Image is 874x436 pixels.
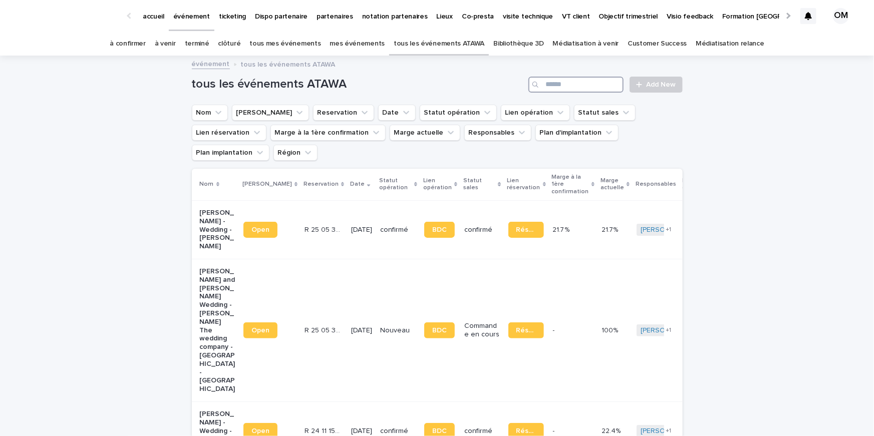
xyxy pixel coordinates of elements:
a: tous mes événements [249,32,321,56]
p: confirmé [464,427,500,435]
span: Add New [647,81,676,88]
span: Open [251,226,269,233]
button: Reservation [313,105,374,121]
p: 21.7 % [553,224,572,234]
a: [PERSON_NAME] [641,427,695,435]
p: [PERSON_NAME] and [PERSON_NAME] Wedding - [PERSON_NAME] The wedding company - [GEOGRAPHIC_DATA] -... [200,267,235,393]
button: Plan implantation [192,145,269,161]
p: - [553,425,557,435]
p: Date [350,179,365,190]
span: Open [251,427,269,434]
a: Add New [630,77,682,93]
p: [DATE] [351,326,372,335]
button: Statut opération [420,105,497,121]
tr: [PERSON_NAME] and [PERSON_NAME] Wedding - [PERSON_NAME] The wedding company - [GEOGRAPHIC_DATA] -... [192,259,837,401]
p: Nom [200,179,214,190]
p: [DATE] [351,226,372,234]
h1: tous les événements ATAWA [192,77,525,92]
button: Région [273,145,318,161]
span: BDC [432,427,447,434]
p: R 25 05 3506 [305,324,342,335]
a: Médiatisation à venir [553,32,619,56]
a: événement [192,58,230,69]
p: - [553,324,557,335]
p: [PERSON_NAME] - Wedding - [PERSON_NAME] [200,209,235,251]
p: [DATE] [351,427,372,435]
span: Réservation [516,427,536,434]
button: Marge à la 1ère confirmation [270,125,386,141]
button: Lien opération [501,105,570,121]
p: 22.4% [602,425,623,435]
span: + 1 [666,327,672,333]
p: Statut opération [379,175,411,194]
span: BDC [432,327,447,334]
span: Open [251,327,269,334]
button: Responsables [464,125,531,141]
p: [PERSON_NAME] [242,179,292,190]
p: Plan d'implantation [682,175,724,194]
tr: [PERSON_NAME] - Wedding - [PERSON_NAME]OpenR 25 05 3705R 25 05 3705 [DATE]confirméBDCconfirméRése... [192,200,837,259]
button: Marge actuelle [390,125,460,141]
p: confirmé [380,226,416,234]
a: mes événements [330,32,385,56]
p: R 25 05 3705 [305,224,342,234]
p: Marge à la 1ère confirmation [552,172,589,197]
button: Nom [192,105,228,121]
p: Nouveau [380,326,416,335]
img: Ls34BcGeRexTGTNfXpUC [20,6,117,26]
input: Search [528,77,624,93]
a: Réservation [508,222,544,238]
p: tous les événements ATAWA [241,58,336,69]
a: Bibliothèque 3D [493,32,543,56]
a: Open [243,222,277,238]
a: Médiatisation relance [696,32,764,56]
p: Commande en cours [464,322,500,339]
p: Lien réservation [507,175,540,194]
a: à confirmer [110,32,146,56]
p: Reservation [304,179,339,190]
p: R 24 11 1598 [305,425,342,435]
span: Réservation [516,327,536,334]
span: + 1 [666,428,672,434]
p: Lien opération [423,175,452,194]
a: Open [243,322,277,338]
div: OM [833,8,849,24]
p: confirmé [464,226,500,234]
p: confirmé [380,427,416,435]
a: [PERSON_NAME] [641,226,695,234]
button: Statut sales [574,105,636,121]
a: Customer Success [628,32,687,56]
a: à venir [155,32,176,56]
span: BDC [432,226,447,233]
a: BDC [424,322,455,338]
button: Lien Stacker [232,105,309,121]
a: Réservation [508,322,544,338]
a: clôturé [218,32,240,56]
button: Plan d'implantation [535,125,619,141]
a: [PERSON_NAME] [641,326,695,335]
button: Lien réservation [192,125,266,141]
p: Marge actuelle [601,175,624,194]
p: Statut sales [463,175,495,194]
a: BDC [424,222,455,238]
p: 21.7% [602,224,620,234]
span: + 1 [666,227,672,233]
span: Réservation [516,226,536,233]
a: terminé [185,32,209,56]
p: Responsables [636,179,676,190]
a: tous les événements ATAWA [394,32,484,56]
button: Date [378,105,416,121]
p: 100% [602,324,620,335]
